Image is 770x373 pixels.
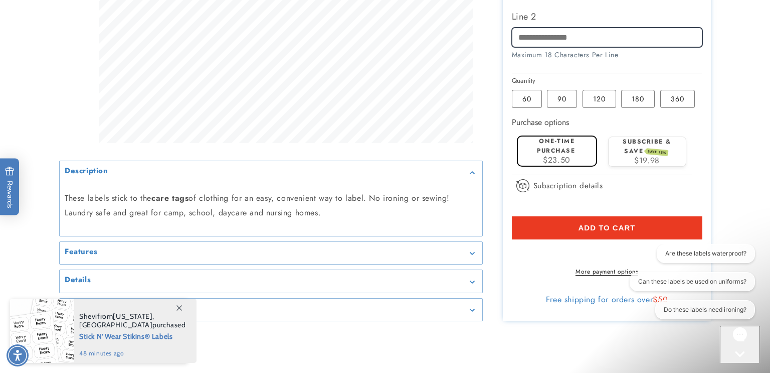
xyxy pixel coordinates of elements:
h2: Features [65,247,98,257]
label: 90 [547,90,577,108]
label: 360 [660,90,695,108]
label: Subscribe & save [623,137,671,156]
iframe: Sign Up via Text for Offers [8,293,127,323]
div: Accessibility Menu [7,344,29,366]
label: Line 2 [512,9,702,25]
span: [US_STATE] [113,312,152,321]
div: Free shipping for orders over [512,295,702,305]
iframe: Gorgias live chat messenger [720,326,760,363]
p: These labels stick to the of clothing for an easy, convenient way to label. No ironing or sewing!... [65,191,477,220]
span: $19.98 [634,155,660,166]
span: from , purchased [79,312,186,329]
label: One-time purchase [537,137,575,155]
span: Stick N' Wear Stikins® Labels [79,329,186,342]
h2: You may also like [59,344,711,359]
a: More payment options [512,267,702,276]
summary: Details [60,270,482,293]
span: 48 minutes ago [79,349,186,358]
label: Purchase options [512,116,569,128]
span: Add to cart [578,223,635,232]
strong: care tags [151,192,188,204]
h2: Details [65,275,91,285]
span: SAVE 15% [646,149,669,157]
label: 180 [621,90,655,108]
summary: Inclusive assortment [60,299,482,321]
h2: Description [65,166,108,176]
span: $23.50 [543,154,570,166]
button: Add to cart [512,216,702,239]
span: Subscription details [533,180,603,192]
label: 60 [512,90,542,108]
label: 120 [583,90,616,108]
legend: Quantity [512,76,537,86]
summary: Features [60,242,482,265]
iframe: Gorgias live chat conversation starters [621,244,760,328]
summary: Description [60,161,482,183]
div: Maximum 18 Characters Per Line [512,50,702,60]
span: Rewards [5,166,15,208]
span: [GEOGRAPHIC_DATA] [79,320,152,329]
